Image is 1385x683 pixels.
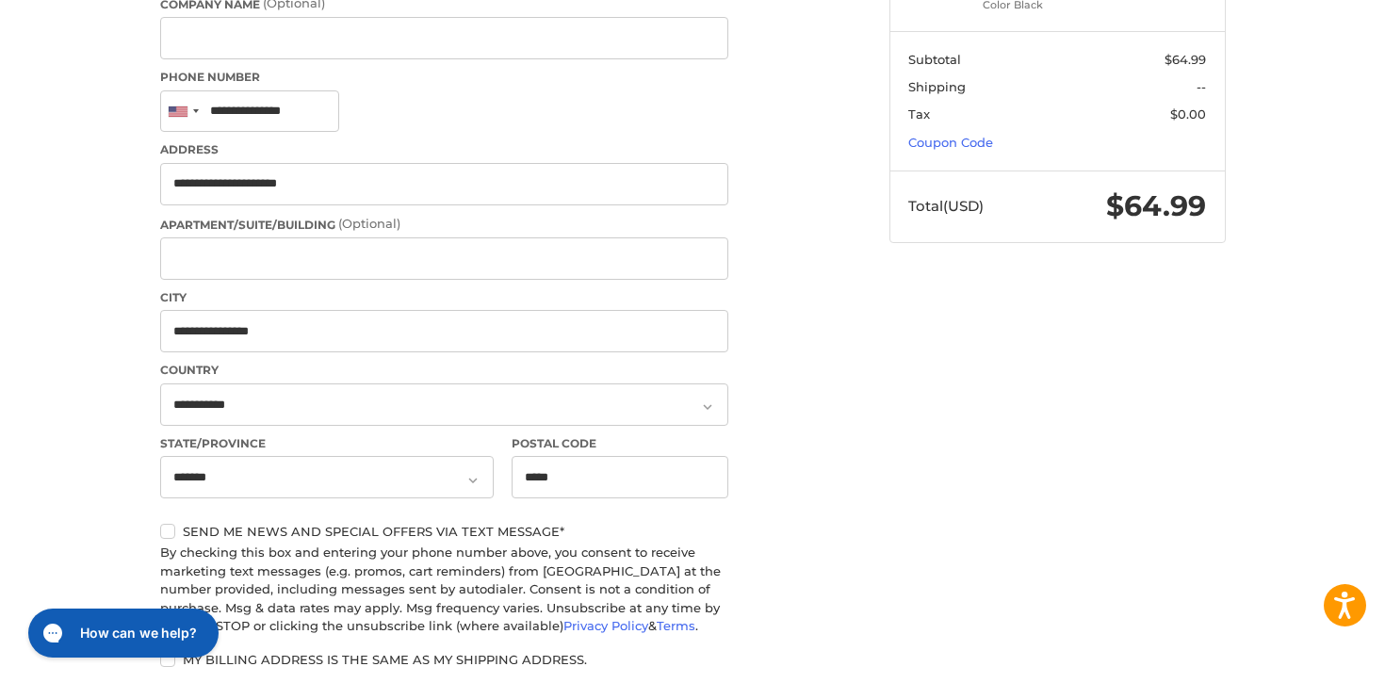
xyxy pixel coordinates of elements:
label: Postal Code [512,435,728,452]
span: Subtotal [908,52,961,67]
span: Total (USD) [908,197,984,215]
label: Country [160,362,728,379]
small: (Optional) [338,216,400,231]
label: Apartment/Suite/Building [160,215,728,234]
span: Shipping [908,79,966,94]
a: Privacy Policy [563,618,648,633]
label: State/Province [160,435,494,452]
label: City [160,289,728,306]
span: $0.00 [1170,106,1206,122]
span: $64.99 [1165,52,1206,67]
label: Phone Number [160,69,728,86]
a: Terms [657,618,695,633]
label: My billing address is the same as my shipping address. [160,652,728,667]
label: Address [160,141,728,158]
span: Tax [908,106,930,122]
iframe: Gorgias live chat messenger [19,602,224,664]
div: By checking this box and entering your phone number above, you consent to receive marketing text ... [160,544,728,636]
div: United States: +1 [161,91,204,132]
span: $64.99 [1106,188,1206,223]
a: Coupon Code [908,135,993,150]
span: -- [1197,79,1206,94]
label: Send me news and special offers via text message* [160,524,728,539]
